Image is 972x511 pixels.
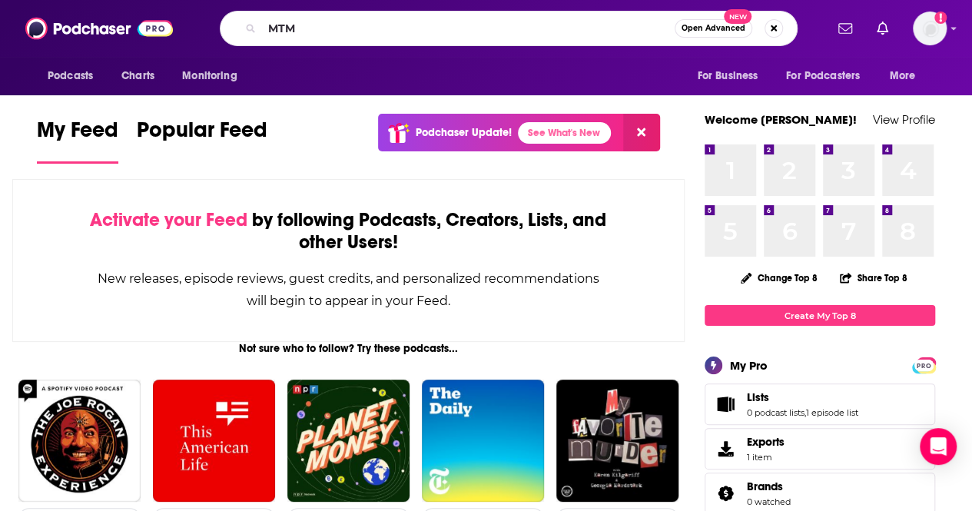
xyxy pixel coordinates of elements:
span: Logged in as veronica.smith [913,12,947,45]
button: Show profile menu [913,12,947,45]
a: Show notifications dropdown [832,15,858,41]
a: Charts [111,61,164,91]
a: My Feed [37,117,118,164]
img: The Joe Rogan Experience [18,380,141,502]
button: Open AdvancedNew [675,19,752,38]
span: Exports [747,435,785,449]
div: New releases, episode reviews, guest credits, and personalized recommendations will begin to appe... [90,267,607,312]
button: open menu [686,61,777,91]
button: open menu [776,61,882,91]
span: Brands [747,479,783,493]
button: open menu [37,61,113,91]
span: More [890,65,916,87]
div: by following Podcasts, Creators, Lists, and other Users! [90,209,607,254]
a: Exports [705,428,935,470]
div: Search podcasts, credits, & more... [220,11,798,46]
button: Share Top 8 [839,263,908,293]
a: View Profile [873,112,935,127]
svg: Add a profile image [934,12,947,24]
span: For Business [697,65,758,87]
span: Exports [710,438,741,460]
span: Podcasts [48,65,93,87]
img: This American Life [153,380,275,502]
a: Welcome [PERSON_NAME]! [705,112,857,127]
a: 0 podcast lists [747,407,804,418]
img: My Favorite Murder with Karen Kilgariff and Georgia Hardstark [556,380,678,502]
a: Show notifications dropdown [871,15,894,41]
span: Activate your Feed [90,208,247,231]
a: Create My Top 8 [705,305,935,326]
input: Search podcasts, credits, & more... [262,16,675,41]
button: open menu [171,61,257,91]
img: User Profile [913,12,947,45]
button: open menu [879,61,935,91]
p: Podchaser Update! [416,126,512,139]
a: Brands [747,479,791,493]
a: Lists [710,393,741,415]
span: Lists [747,390,769,404]
div: My Pro [730,358,768,373]
button: Change Top 8 [731,268,827,287]
a: PRO [914,359,933,370]
img: The Daily [422,380,544,502]
span: Lists [705,383,935,425]
img: Podchaser - Follow, Share and Rate Podcasts [25,14,173,43]
img: Planet Money [287,380,410,502]
a: Lists [747,390,858,404]
span: New [724,9,751,24]
span: Charts [121,65,154,87]
span: Popular Feed [137,117,267,152]
span: , [804,407,806,418]
span: 1 item [747,452,785,463]
span: For Podcasters [786,65,860,87]
a: 1 episode list [806,407,858,418]
a: Brands [710,483,741,504]
a: 0 watched [747,496,791,507]
div: Not sure who to follow? Try these podcasts... [12,342,685,355]
a: See What's New [518,122,611,144]
a: Popular Feed [137,117,267,164]
span: Monitoring [182,65,237,87]
span: Open Advanced [682,25,745,32]
span: My Feed [37,117,118,152]
span: PRO [914,360,933,371]
div: Open Intercom Messenger [920,428,957,465]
